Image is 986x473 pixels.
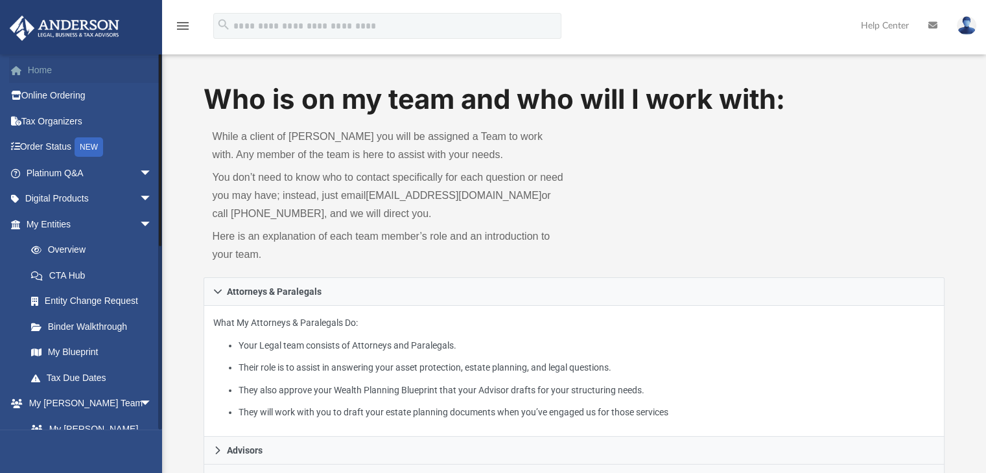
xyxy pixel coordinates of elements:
a: menu [175,25,191,34]
li: They also approve your Wealth Planning Blueprint that your Advisor drafts for your structuring ne... [239,382,935,398]
span: arrow_drop_down [139,391,165,417]
img: User Pic [957,16,976,35]
a: Binder Walkthrough [18,314,172,340]
span: arrow_drop_down [139,186,165,213]
a: CTA Hub [18,262,172,288]
div: NEW [75,137,103,157]
p: You don’t need to know who to contact specifically for each question or need you may have; instea... [213,168,565,223]
i: search [217,17,231,32]
span: arrow_drop_down [139,160,165,187]
p: What My Attorneys & Paralegals Do: [213,315,935,421]
a: Overview [18,237,172,263]
span: arrow_drop_down [139,211,165,238]
div: Attorneys & Paralegals [204,306,945,437]
a: Attorneys & Paralegals [204,277,945,306]
a: Tax Due Dates [18,365,172,391]
i: menu [175,18,191,34]
a: Platinum Q&Aarrow_drop_down [9,160,172,186]
h1: Who is on my team and who will I work with: [204,80,945,119]
img: Anderson Advisors Platinum Portal [6,16,123,41]
p: Here is an explanation of each team member’s role and an introduction to your team. [213,227,565,264]
a: Tax Organizers [9,108,172,134]
a: Entity Change Request [18,288,172,314]
a: [EMAIL_ADDRESS][DOMAIN_NAME] [366,190,541,201]
li: They will work with you to draft your estate planning documents when you’ve engaged us for those ... [239,404,935,421]
p: While a client of [PERSON_NAME] you will be assigned a Team to work with. Any member of the team ... [213,128,565,164]
span: Advisors [227,446,263,455]
a: Order StatusNEW [9,134,172,161]
li: Your Legal team consists of Attorneys and Paralegals. [239,338,935,354]
a: My [PERSON_NAME] Team [18,416,159,457]
li: Their role is to assist in answering your asset protection, estate planning, and legal questions. [239,360,935,376]
a: My Entitiesarrow_drop_down [9,211,172,237]
a: My [PERSON_NAME] Teamarrow_drop_down [9,391,165,417]
a: Online Ordering [9,83,172,109]
a: Advisors [204,437,945,465]
a: Digital Productsarrow_drop_down [9,186,172,212]
span: Attorneys & Paralegals [227,287,322,296]
a: Home [9,57,172,83]
a: My Blueprint [18,340,165,365]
